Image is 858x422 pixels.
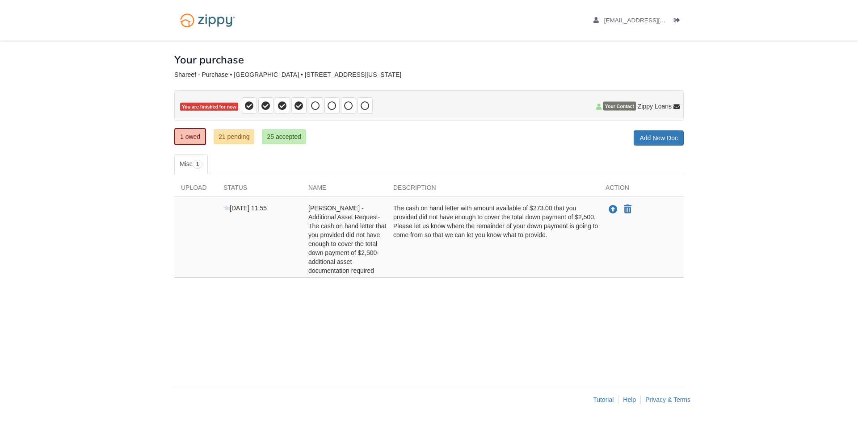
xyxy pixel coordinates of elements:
[308,205,386,274] span: [PERSON_NAME] - Additional Asset Request-The cash on hand letter that you provided did not have e...
[593,396,614,403] a: Tutorial
[174,128,206,145] a: 1 owed
[608,204,618,215] button: Upload Ayesha Shareef - Additional Asset Request-The cash on hand letter that you provided did no...
[302,183,387,196] div: Name
[193,160,203,169] span: 1
[174,71,684,79] div: Shareef - Purchase • [GEOGRAPHIC_DATA] • [STREET_ADDRESS][US_STATE]
[623,204,632,215] button: Declare Ayesha Shareef - Additional Asset Request-The cash on hand letter that you provided did n...
[638,102,672,111] span: Zippy Loans
[593,17,707,26] a: edit profile
[645,396,690,403] a: Privacy & Terms
[262,129,306,144] a: 25 accepted
[599,183,684,196] div: Action
[387,183,599,196] div: Description
[174,155,208,174] a: Misc
[387,204,599,275] div: The cash on hand letter with amount available of $273.00 that you provided did not have enough to...
[223,205,267,212] span: [DATE] 11:55
[174,54,244,66] h1: Your purchase
[604,17,707,24] span: ayeshashareef73@gmail.com
[214,129,254,144] a: 21 pending
[634,130,684,146] a: Add New Doc
[180,103,238,111] span: You are finished for now
[603,102,636,111] span: Your Contact
[174,9,241,32] img: Logo
[174,183,217,196] div: Upload
[674,17,684,26] a: Log out
[623,396,636,403] a: Help
[217,183,302,196] div: Status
